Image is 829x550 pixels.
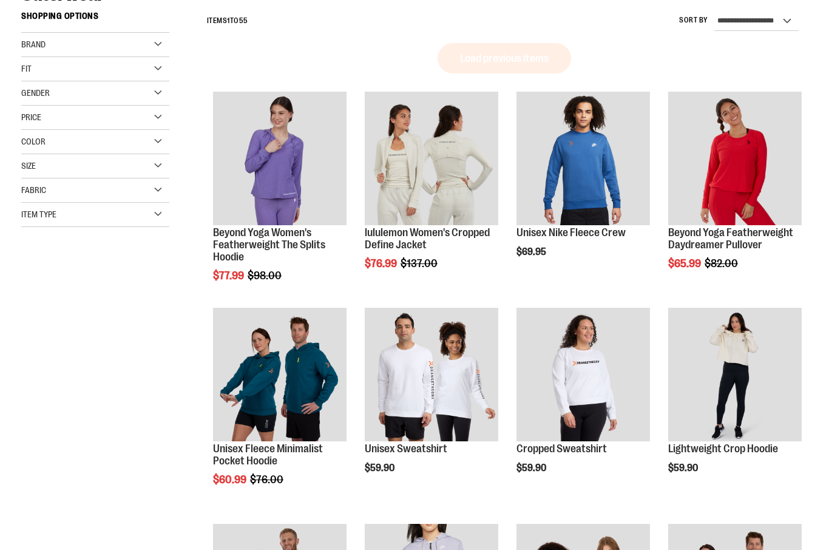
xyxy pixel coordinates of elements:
div: product [207,86,353,312]
span: $98.00 [248,270,283,282]
a: lululemon Women's Cropped Define Jacket [365,226,490,251]
div: product [359,86,504,300]
span: $77.99 [213,270,246,282]
a: Unisex Fleece Minimalist Pocket Hoodie [213,308,347,443]
button: Load previous items [438,43,571,73]
div: product [510,86,656,288]
a: Unisex Nike Fleece Crew [516,226,626,239]
img: Lightweight Crop Hoodie [668,308,802,441]
img: Unisex Fleece Minimalist Pocket Hoodie [213,308,347,441]
span: Fit [21,64,32,73]
a: Beyond Yoga Women's Featherweight The Splits Hoodie [213,226,325,263]
a: Front of 2024 Q3 Balanced Basic Womens Cropped Sweatshirt [516,308,650,443]
img: Product image for lululemon Define Jacket Cropped [365,92,498,225]
a: Unisex Sweatshirt [365,308,498,443]
span: $137.00 [401,257,439,270]
div: product [662,302,808,504]
div: product [359,302,504,504]
a: Lightweight Crop Hoodie [668,443,778,455]
span: $76.99 [365,257,399,270]
span: Gender [21,88,50,98]
a: Product image for Beyond Yoga Womens Featherweight The Splits Hoodie [213,92,347,227]
span: $69.95 [516,246,548,257]
span: Item Type [21,209,56,219]
img: Front of 2024 Q3 Balanced Basic Womens Cropped Sweatshirt [516,308,650,441]
img: Product image for Beyond Yoga Featherweight Daydreamer Pullover [668,92,802,225]
span: Price [21,112,41,122]
span: 55 [239,16,248,25]
span: Brand [21,39,46,49]
a: Cropped Sweatshirt [516,443,607,455]
a: Lightweight Crop Hoodie [668,308,802,443]
img: Unisex Sweatshirt [365,308,498,441]
span: $82.00 [705,257,740,270]
label: Sort By [679,15,708,25]
div: product [662,86,808,300]
span: $59.90 [516,463,548,474]
span: $60.99 [213,474,248,486]
div: product [510,302,656,504]
h2: Items to [207,12,248,30]
span: $65.99 [668,257,703,270]
a: Unisex Fleece Minimalist Pocket Hoodie [213,443,323,467]
img: Product image for Beyond Yoga Womens Featherweight The Splits Hoodie [213,92,347,225]
a: Unisex Sweatshirt [365,443,447,455]
span: Color [21,137,46,146]
span: Size [21,161,36,171]
span: $59.90 [668,463,700,474]
a: Product image for Beyond Yoga Featherweight Daydreamer Pullover [668,92,802,227]
span: $59.90 [365,463,396,474]
a: Unisex Nike Fleece Crew [516,92,650,227]
span: Load previous items [460,52,549,64]
span: 1 [227,16,230,25]
strong: Shopping Options [21,5,169,33]
span: $76.00 [250,474,285,486]
img: Unisex Nike Fleece Crew [516,92,650,225]
a: Product image for lululemon Define Jacket Cropped [365,92,498,227]
span: Fabric [21,185,46,195]
a: Beyond Yoga Featherweight Daydreamer Pullover [668,226,793,251]
div: product [207,302,353,517]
